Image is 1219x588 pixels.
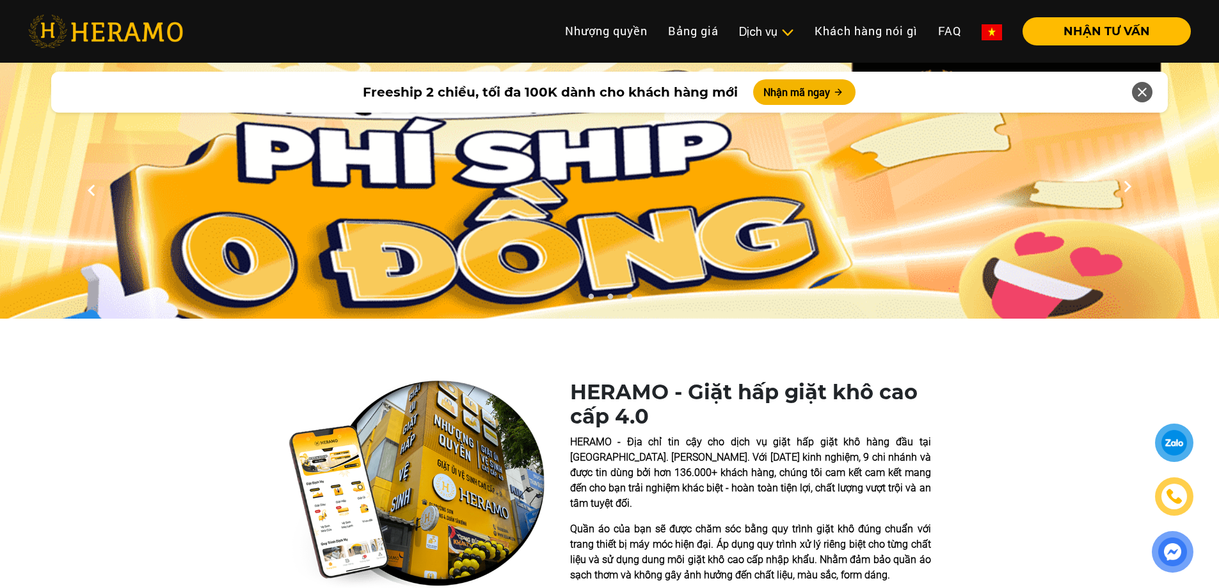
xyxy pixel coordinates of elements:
img: subToggleIcon [781,26,794,39]
span: Freeship 2 chiều, tối đa 100K dành cho khách hàng mới [363,83,738,102]
p: Quần áo của bạn sẽ được chăm sóc bằng quy trình giặt khô đúng chuẩn với trang thiết bị máy móc hi... [570,521,931,583]
a: NHẬN TƯ VẤN [1012,26,1191,37]
button: 2 [603,293,616,306]
div: Dịch vụ [739,23,794,40]
img: vn-flag.png [982,24,1002,40]
p: HERAMO - Địa chỉ tin cậy cho dịch vụ giặt hấp giặt khô hàng đầu tại [GEOGRAPHIC_DATA]. [PERSON_NA... [570,434,931,511]
button: Nhận mã ngay [753,79,856,105]
a: FAQ [928,17,971,45]
img: heramo-logo.png [28,15,183,48]
button: 1 [584,293,597,306]
a: phone-icon [1157,479,1191,514]
img: phone-icon [1167,489,1182,504]
a: Khách hàng nói gì [804,17,928,45]
button: 3 [623,293,635,306]
h1: HERAMO - Giặt hấp giặt khô cao cấp 4.0 [570,380,931,429]
a: Nhượng quyền [555,17,658,45]
a: Bảng giá [658,17,729,45]
button: NHẬN TƯ VẤN [1023,17,1191,45]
